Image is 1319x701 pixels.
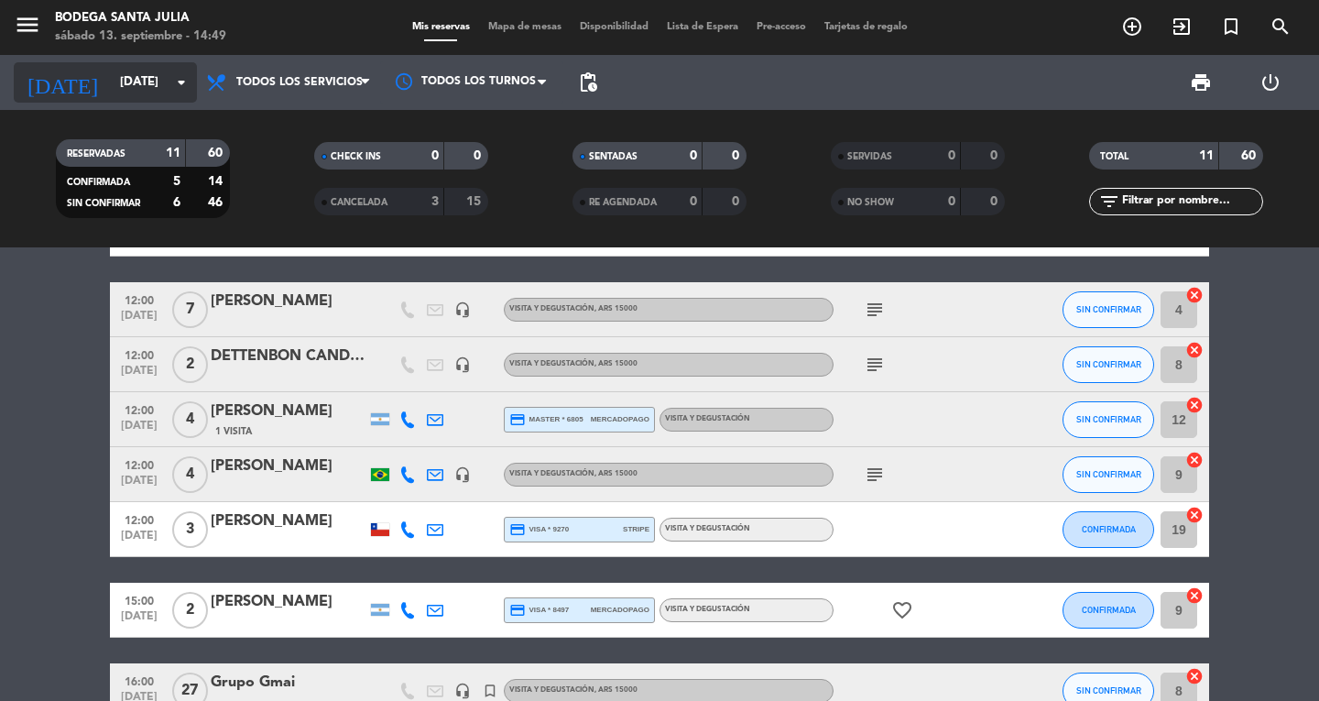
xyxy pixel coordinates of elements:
span: CONFIRMADA [67,178,130,187]
span: 4 [172,456,208,493]
strong: 0 [474,149,485,162]
i: search [1270,16,1292,38]
span: Disponibilidad [571,22,658,32]
span: 1 Visita [215,424,252,439]
span: [DATE] [116,310,162,331]
div: DETTENBON CANDIDA [211,345,366,368]
span: Visita y Degustación [665,606,750,613]
span: RE AGENDADA [589,198,657,207]
span: Visita y Degustación [509,360,638,367]
span: 4 [172,401,208,438]
i: subject [864,464,886,486]
strong: 46 [208,196,226,209]
span: 12:00 [116,509,162,530]
div: Grupo Gmai [211,671,366,695]
span: stripe [623,523,649,535]
span: , ARS 15000 [594,470,638,477]
i: cancel [1185,506,1204,524]
span: 12:00 [116,344,162,365]
strong: 0 [690,195,697,208]
strong: 0 [732,149,743,162]
div: Bodega Santa Julia [55,9,226,27]
span: CONFIRMADA [1082,524,1136,534]
span: Todos los servicios [236,76,363,89]
strong: 3 [431,195,439,208]
i: [DATE] [14,62,111,103]
strong: 0 [732,195,743,208]
span: Visita y Degustación [509,686,638,694]
span: Visita y Degustación [509,470,638,477]
i: cancel [1185,667,1204,685]
span: Visita y Degustación [665,415,750,422]
i: subject [864,354,886,376]
span: visa * 9270 [509,521,569,538]
span: TOTAL [1100,152,1128,161]
div: [PERSON_NAME] [211,400,366,423]
strong: 15 [466,195,485,208]
i: headset_mic [454,466,471,483]
span: Visita y Degustación [665,525,750,532]
span: 12:00 [116,454,162,475]
i: favorite_border [891,599,913,621]
span: 12:00 [116,399,162,420]
i: credit_card [509,521,526,538]
i: credit_card [509,602,526,619]
span: SIN CONFIRMAR [1076,469,1141,479]
span: SIN CONFIRMAR [1076,414,1141,424]
strong: 60 [1241,149,1259,162]
i: cancel [1185,586,1204,605]
span: Tarjetas de regalo [815,22,917,32]
strong: 0 [431,149,439,162]
strong: 5 [173,175,180,188]
i: turned_in_not [1220,16,1242,38]
span: 16:00 [116,670,162,691]
button: SIN CONFIRMAR [1063,291,1154,328]
strong: 60 [208,147,226,159]
span: 12:00 [116,289,162,310]
strong: 0 [948,149,955,162]
span: [DATE] [116,475,162,496]
span: 15:00 [116,589,162,610]
i: cancel [1185,396,1204,414]
div: LOG OUT [1236,55,1305,110]
i: turned_in_not [482,683,498,699]
span: [DATE] [116,365,162,386]
button: SIN CONFIRMAR [1063,346,1154,383]
input: Filtrar por nombre... [1120,192,1262,212]
span: NO SHOW [847,198,894,207]
span: [DATE] [116,420,162,441]
div: [PERSON_NAME] [211,590,366,614]
span: SERVIDAS [847,152,892,161]
div: [PERSON_NAME] [211,509,366,533]
button: SIN CONFIRMAR [1063,456,1154,493]
i: subject [864,299,886,321]
span: Lista de Espera [658,22,747,32]
button: CONFIRMADA [1063,592,1154,629]
strong: 0 [990,195,1001,208]
button: menu [14,11,41,45]
span: , ARS 15000 [594,305,638,312]
strong: 14 [208,175,226,188]
span: Pre-acceso [747,22,815,32]
i: cancel [1185,286,1204,304]
span: , ARS 15000 [594,686,638,694]
span: pending_actions [577,71,599,93]
span: Mis reservas [403,22,479,32]
span: SIN CONFIRMAR [1076,685,1141,696]
i: add_circle_outline [1121,16,1143,38]
span: 2 [172,346,208,383]
span: RESERVADAS [67,149,125,159]
span: [DATE] [116,530,162,551]
strong: 0 [990,149,1001,162]
div: [PERSON_NAME] [211,455,366,478]
strong: 6 [173,196,180,209]
i: headset_mic [454,683,471,699]
span: SIN CONFIRMAR [1076,304,1141,314]
i: cancel [1185,451,1204,469]
span: Mapa de mesas [479,22,571,32]
i: credit_card [509,411,526,428]
span: 7 [172,291,208,328]
span: print [1190,71,1212,93]
span: SIN CONFIRMAR [67,199,140,208]
span: mercadopago [591,413,649,425]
